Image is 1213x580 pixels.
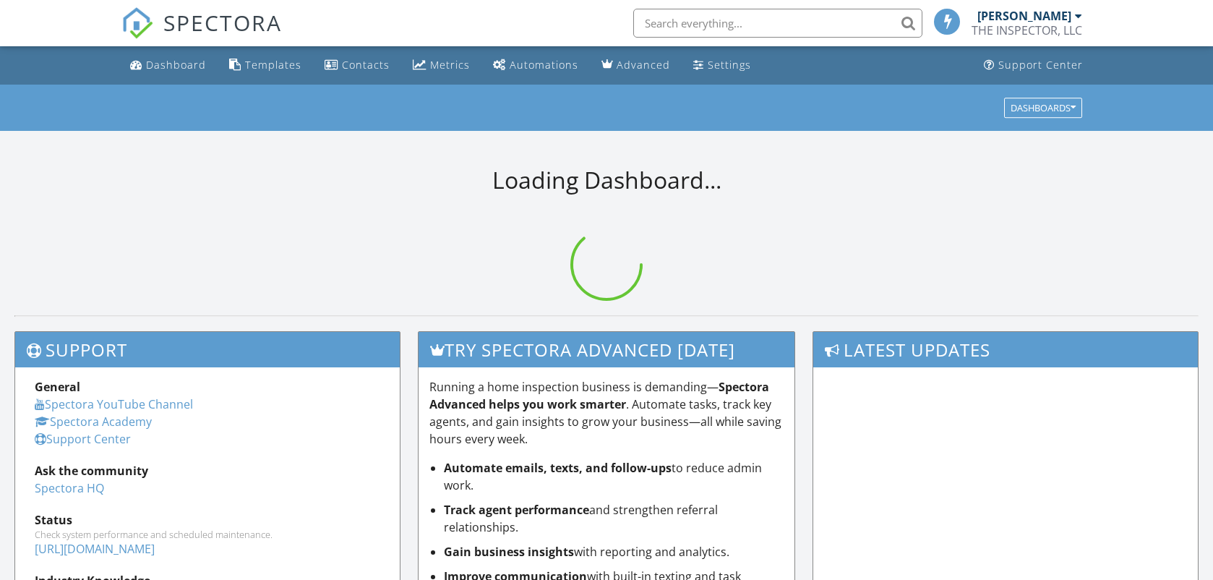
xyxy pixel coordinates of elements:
[35,396,193,412] a: Spectora YouTube Channel
[35,511,380,529] div: Status
[223,52,307,79] a: Templates
[1004,98,1082,118] button: Dashboards
[708,58,751,72] div: Settings
[510,58,578,72] div: Automations
[617,58,670,72] div: Advanced
[633,9,922,38] input: Search everything...
[429,378,784,448] p: Running a home inspection business is demanding— . Automate tasks, track key agents, and gain ins...
[163,7,282,38] span: SPECTORA
[444,460,672,476] strong: Automate emails, texts, and follow-ups
[35,379,80,395] strong: General
[35,414,152,430] a: Spectora Academy
[978,52,1089,79] a: Support Center
[813,332,1198,367] h3: Latest Updates
[342,58,390,72] div: Contacts
[121,7,153,39] img: The Best Home Inspection Software - Spectora
[319,52,395,79] a: Contacts
[1011,103,1076,113] div: Dashboards
[419,332,794,367] h3: Try spectora advanced [DATE]
[35,462,380,479] div: Ask the community
[430,58,470,72] div: Metrics
[687,52,757,79] a: Settings
[444,544,574,560] strong: Gain business insights
[245,58,301,72] div: Templates
[407,52,476,79] a: Metrics
[444,501,784,536] li: and strengthen referral relationships.
[35,480,104,496] a: Spectora HQ
[146,58,206,72] div: Dashboard
[596,52,676,79] a: Advanced
[977,9,1071,23] div: [PERSON_NAME]
[35,541,155,557] a: [URL][DOMAIN_NAME]
[444,502,589,518] strong: Track agent performance
[429,379,769,412] strong: Spectora Advanced helps you work smarter
[35,431,131,447] a: Support Center
[15,332,400,367] h3: Support
[998,58,1083,72] div: Support Center
[444,543,784,560] li: with reporting and analytics.
[444,459,784,494] li: to reduce admin work.
[487,52,584,79] a: Automations (Basic)
[124,52,212,79] a: Dashboard
[121,20,282,50] a: SPECTORA
[972,23,1082,38] div: THE INSPECTOR, LLC
[35,529,380,540] div: Check system performance and scheduled maintenance.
